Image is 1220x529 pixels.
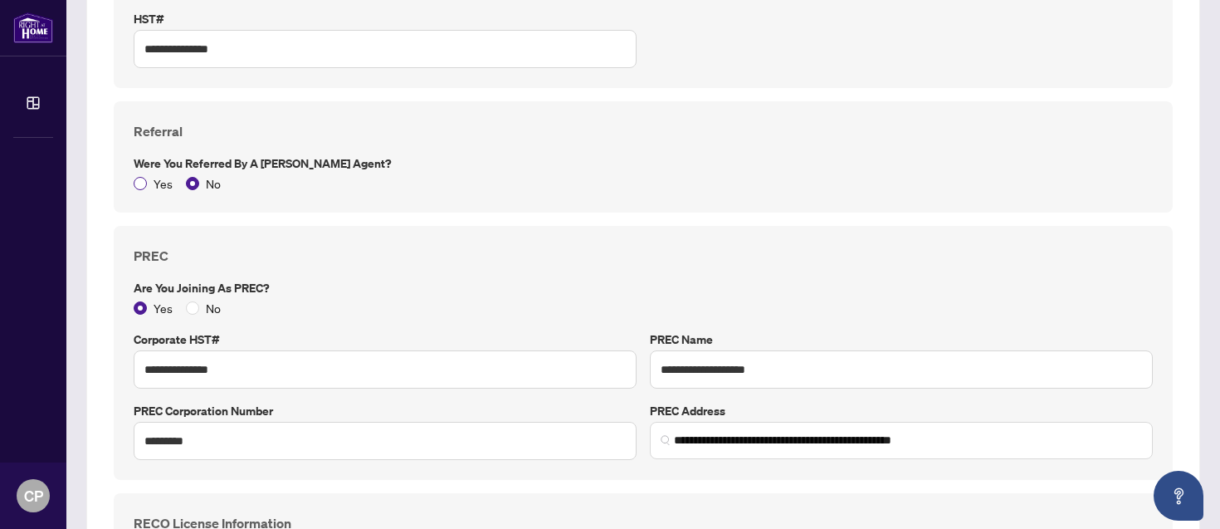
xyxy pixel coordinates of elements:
[13,12,53,43] img: logo
[134,279,1153,297] label: Are you joining as PREC?
[24,484,43,507] span: CP
[661,435,671,445] img: search_icon
[134,10,637,28] label: HST#
[199,299,227,317] span: No
[650,402,1153,420] label: PREC Address
[650,331,1153,349] label: PREC Name
[1154,471,1203,521] button: Open asap
[134,154,1153,173] label: Were you referred by a [PERSON_NAME] Agent?
[134,121,1153,141] h4: Referral
[134,246,1153,266] h4: PREC
[147,174,179,193] span: Yes
[199,174,227,193] span: No
[147,299,179,317] span: Yes
[134,402,637,420] label: PREC Corporation Number
[134,331,637,349] label: Corporate HST#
